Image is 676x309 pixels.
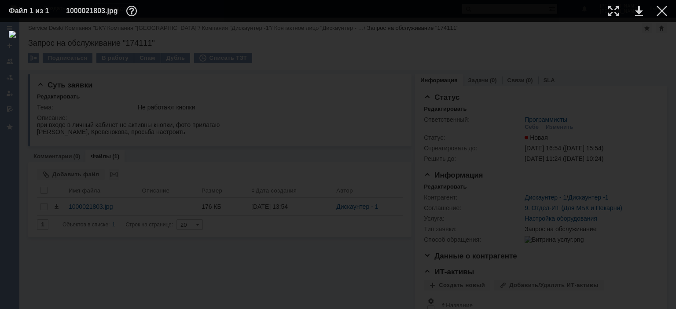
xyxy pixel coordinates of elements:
div: Закрыть окно (Esc) [657,6,667,16]
div: 1000021803.jpg [66,6,140,16]
img: download [9,31,667,300]
div: Дополнительная информация о файле (F11) [126,6,140,16]
div: Увеличить масштаб [608,6,619,16]
div: Скачать файл [635,6,643,16]
div: Файл 1 из 1 [9,7,53,15]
